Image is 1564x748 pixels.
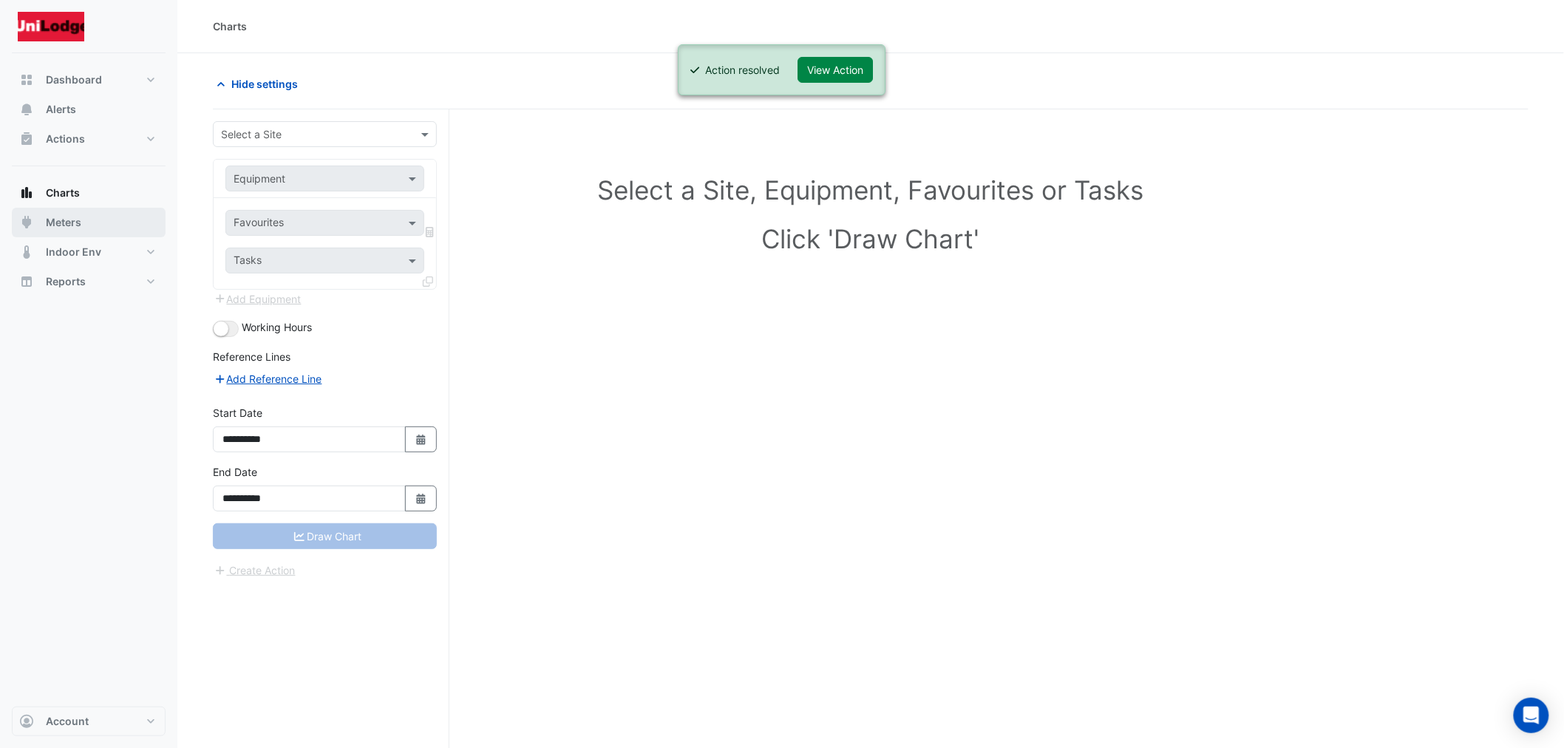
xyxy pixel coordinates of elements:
[12,124,166,154] button: Actions
[12,707,166,736] button: Account
[46,274,86,289] span: Reports
[213,349,290,364] label: Reference Lines
[423,275,433,288] span: Clone Favourites and Tasks from this Equipment to other Equipment
[798,57,874,83] button: View Action
[231,214,284,234] div: Favourites
[213,464,257,480] label: End Date
[231,252,262,271] div: Tasks
[415,433,428,446] fa-icon: Select Date
[46,102,76,117] span: Alerts
[18,12,84,41] img: Company Logo
[46,72,102,87] span: Dashboard
[706,62,781,78] div: Action resolved
[12,65,166,95] button: Dashboard
[424,225,437,238] span: Choose Function
[242,321,312,333] span: Working Hours
[245,223,1496,254] h1: Click 'Draw Chart'
[415,492,428,505] fa-icon: Select Date
[46,245,101,259] span: Indoor Env
[213,405,262,421] label: Start Date
[12,95,166,124] button: Alerts
[12,267,166,296] button: Reports
[231,76,298,92] span: Hide settings
[19,186,34,200] app-icon: Charts
[12,178,166,208] button: Charts
[213,71,307,97] button: Hide settings
[19,132,34,146] app-icon: Actions
[19,245,34,259] app-icon: Indoor Env
[12,208,166,237] button: Meters
[46,186,80,200] span: Charts
[46,132,85,146] span: Actions
[19,215,34,230] app-icon: Meters
[1514,698,1549,733] div: Open Intercom Messenger
[19,274,34,289] app-icon: Reports
[19,72,34,87] app-icon: Dashboard
[213,562,296,575] app-escalated-ticket-create-button: Please correct errors first
[46,714,89,729] span: Account
[213,18,247,34] div: Charts
[46,215,81,230] span: Meters
[213,370,323,387] button: Add Reference Line
[245,174,1496,205] h1: Select a Site, Equipment, Favourites or Tasks
[12,237,166,267] button: Indoor Env
[19,102,34,117] app-icon: Alerts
